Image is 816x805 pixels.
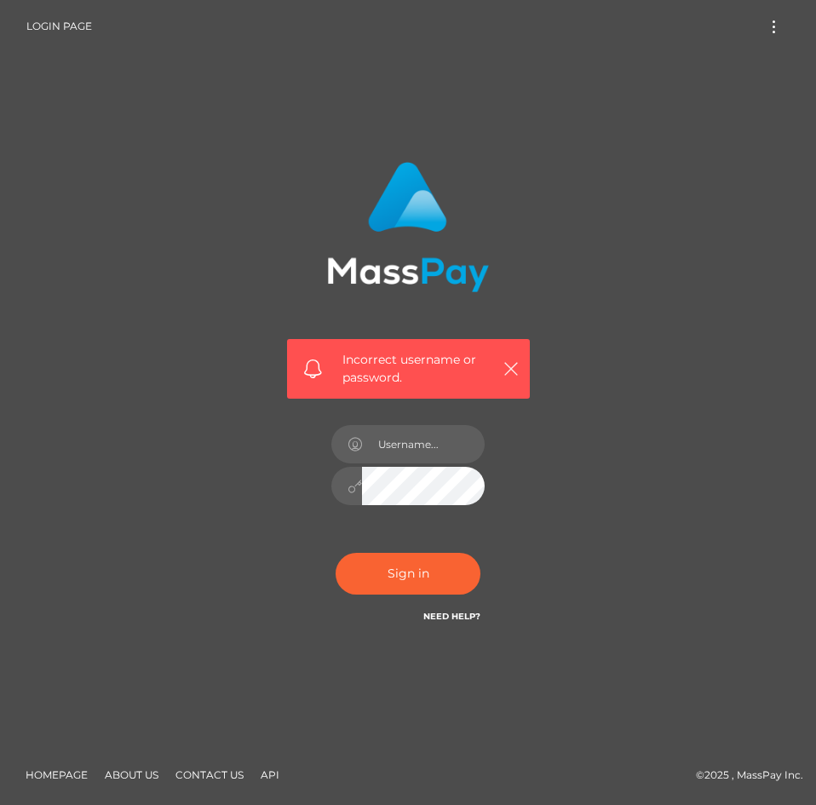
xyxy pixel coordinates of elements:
[362,425,485,463] input: Username...
[26,9,92,44] a: Login Page
[758,15,790,38] button: Toggle navigation
[98,762,165,788] a: About Us
[19,762,95,788] a: Homepage
[336,553,480,595] button: Sign in
[254,762,286,788] a: API
[342,351,494,387] span: Incorrect username or password.
[423,611,480,622] a: Need Help?
[169,762,250,788] a: Contact Us
[13,766,803,785] div: © 2025 , MassPay Inc.
[327,162,489,292] img: MassPay Login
